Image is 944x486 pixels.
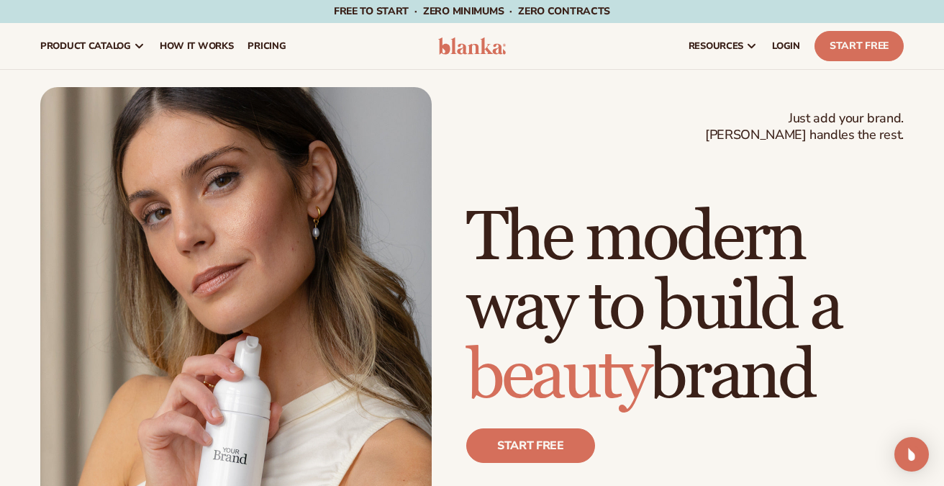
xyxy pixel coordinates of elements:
[689,40,743,52] span: resources
[33,23,153,69] a: product catalog
[240,23,293,69] a: pricing
[681,23,765,69] a: resources
[814,31,904,61] a: Start Free
[40,40,131,52] span: product catalog
[765,23,807,69] a: LOGIN
[248,40,286,52] span: pricing
[466,334,649,418] span: beauty
[153,23,241,69] a: How It Works
[772,40,800,52] span: LOGIN
[438,37,506,55] img: logo
[894,437,929,472] div: Open Intercom Messenger
[466,428,595,463] a: Start free
[705,110,904,144] span: Just add your brand. [PERSON_NAME] handles the rest.
[334,4,610,18] span: Free to start · ZERO minimums · ZERO contracts
[466,204,904,411] h1: The modern way to build a brand
[160,40,234,52] span: How It Works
